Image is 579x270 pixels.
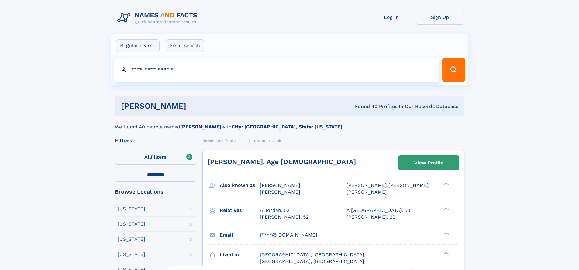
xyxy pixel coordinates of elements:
[118,237,145,242] div: [US_STATE]
[260,207,289,214] a: A Jordan, 52
[220,230,260,240] h3: Email
[115,10,202,26] img: Logo Names and Facts
[442,207,449,211] div: ❯
[220,205,260,216] h3: Relatives
[232,124,342,130] b: City: [GEOGRAPHIC_DATA], State: [US_STATE]
[243,139,245,143] span: J
[272,139,281,143] span: Jack
[116,39,160,52] label: Regular search
[346,189,387,195] span: [PERSON_NAME]
[115,116,464,131] div: We found 40 people named with .
[118,222,145,226] div: [US_STATE]
[442,182,449,186] div: ❯
[252,137,265,144] a: Jordan
[118,206,145,211] div: [US_STATE]
[260,214,308,220] a: [PERSON_NAME], 52
[271,103,458,110] div: Found 40 Profiles In Our Records Database
[442,251,449,255] div: ❯
[416,10,464,25] a: Sign Up
[367,10,416,25] a: Log In
[118,252,145,257] div: [US_STATE]
[121,102,271,110] h1: [PERSON_NAME]
[260,258,364,264] span: [GEOGRAPHIC_DATA], [GEOGRAPHIC_DATA]
[414,156,443,170] div: View Profile
[442,58,465,82] button: Search Button
[252,139,265,143] span: Jordan
[115,150,196,165] label: Filters
[442,231,449,235] div: ❯
[115,138,196,143] div: Filters
[114,58,440,82] input: search input
[115,189,196,195] div: Browse Locations
[260,252,364,258] span: [GEOGRAPHIC_DATA], [GEOGRAPHIC_DATA]
[208,158,356,166] a: [PERSON_NAME], Age [DEMOGRAPHIC_DATA]
[243,137,245,144] a: J
[399,156,459,170] a: View Profile
[260,189,300,195] span: [PERSON_NAME]
[220,180,260,191] h3: Also known as
[144,154,151,160] span: All
[166,39,204,52] label: Email search
[260,182,300,188] span: [PERSON_NAME]
[180,124,221,130] b: [PERSON_NAME]
[346,214,395,220] a: [PERSON_NAME], 29
[220,250,260,260] h3: Lived in
[346,182,429,188] span: [PERSON_NAME] [PERSON_NAME]
[202,137,236,144] a: Names and Facts
[346,207,410,214] a: A [GEOGRAPHIC_DATA], 50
